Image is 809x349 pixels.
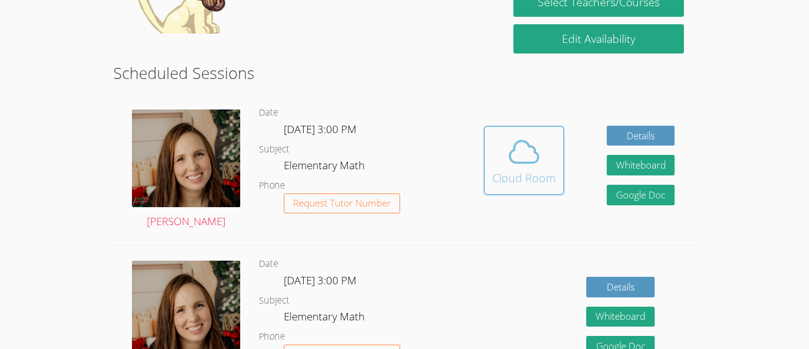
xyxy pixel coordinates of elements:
[259,142,289,157] dt: Subject
[259,178,285,193] dt: Phone
[284,273,357,287] span: [DATE] 3:00 PM
[284,308,367,329] dd: Elementary Math
[259,105,278,121] dt: Date
[513,24,685,54] a: Edit Availability
[293,198,391,208] span: Request Tutor Number
[132,109,240,231] a: [PERSON_NAME]
[586,307,655,327] button: Whiteboard
[113,61,696,85] h2: Scheduled Sessions
[259,256,278,272] dt: Date
[484,126,564,195] button: Cloud Room
[607,126,675,146] a: Details
[284,193,400,214] button: Request Tutor Number
[607,185,675,205] a: Google Doc
[259,329,285,345] dt: Phone
[284,157,367,178] dd: Elementary Math
[259,293,289,309] dt: Subject
[284,122,357,136] span: [DATE] 3:00 PM
[492,169,556,187] div: Cloud Room
[607,155,675,175] button: Whiteboard
[586,277,655,297] a: Details
[132,109,240,207] img: avatar.png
